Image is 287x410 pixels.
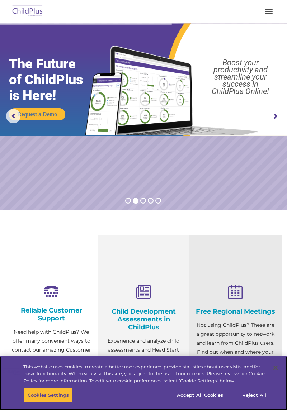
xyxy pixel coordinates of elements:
img: ChildPlus by Procare Solutions [11,3,44,20]
button: Reject All [232,388,277,403]
h4: Reliable Customer Support [11,306,92,322]
p: Need help with ChildPlus? We offer many convenient ways to contact our amazing Customer Support r... [11,328,92,390]
rs-layer: Boost your productivity and streamline your success in ChildPlus Online! [198,59,283,95]
div: This website uses cookies to create a better user experience, provide statistics about user visit... [23,363,267,385]
h4: Child Development Assessments in ChildPlus [103,307,184,331]
p: Not using ChildPlus? These are a great opportunity to network and learn from ChildPlus users. Fin... [195,321,276,375]
rs-layer: The Future of ChildPlus is Here! [9,56,100,103]
a: Request a Demo [9,108,65,120]
p: Experience and analyze child assessments and Head Start data management in one system with zero c... [103,337,184,390]
h4: Free Regional Meetings [195,307,276,315]
button: Accept All Cookies [173,388,227,403]
button: Close [268,360,283,376]
button: Cookies Settings [24,388,73,403]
